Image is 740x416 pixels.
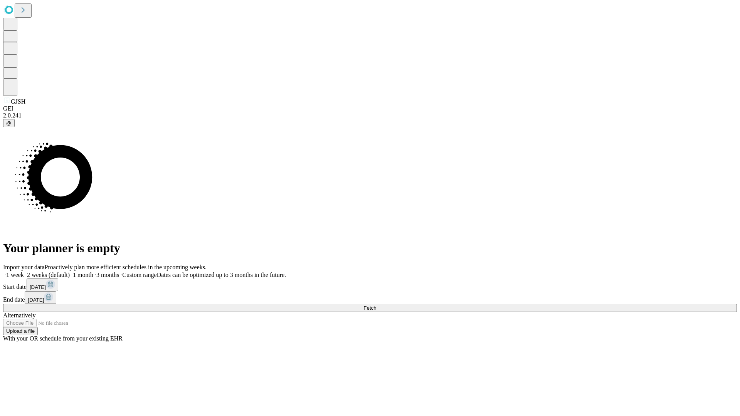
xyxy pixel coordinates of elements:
div: End date [3,291,737,304]
span: Custom range [122,272,156,278]
span: Proactively plan more efficient schedules in the upcoming weeks. [45,264,207,270]
span: GJSH [11,98,25,105]
div: Start date [3,278,737,291]
span: 3 months [96,272,119,278]
span: 1 week [6,272,24,278]
button: [DATE] [25,291,56,304]
span: 2 weeks (default) [27,272,70,278]
span: Alternatively [3,312,35,319]
h1: Your planner is empty [3,241,737,255]
div: GEI [3,105,737,112]
span: Fetch [363,305,376,311]
span: With your OR schedule from your existing EHR [3,335,123,342]
span: @ [6,120,12,126]
button: @ [3,119,15,127]
button: [DATE] [27,278,58,291]
button: Upload a file [3,327,38,335]
span: Dates can be optimized up to 3 months in the future. [157,272,286,278]
div: 2.0.241 [3,112,737,119]
span: Import your data [3,264,45,270]
span: 1 month [73,272,93,278]
span: [DATE] [28,297,44,303]
span: [DATE] [30,284,46,290]
button: Fetch [3,304,737,312]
